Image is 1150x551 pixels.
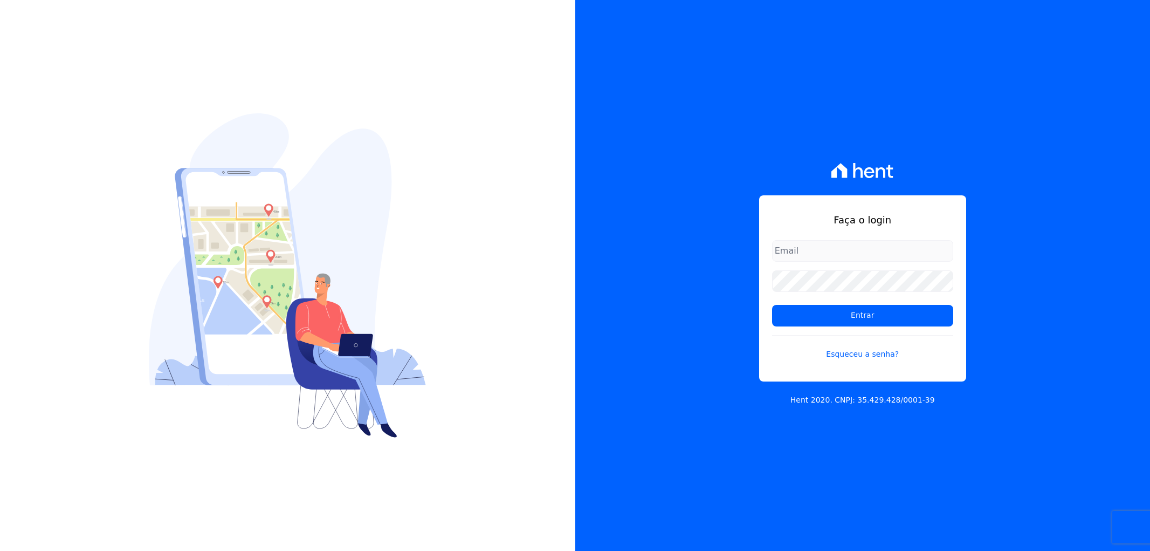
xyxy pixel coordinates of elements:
input: Entrar [772,305,953,326]
p: Hent 2020. CNPJ: 35.429.428/0001-39 [790,394,935,406]
img: Login [149,113,426,438]
a: Esqueceu a senha? [772,335,953,360]
h1: Faça o login [772,213,953,227]
input: Email [772,240,953,262]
